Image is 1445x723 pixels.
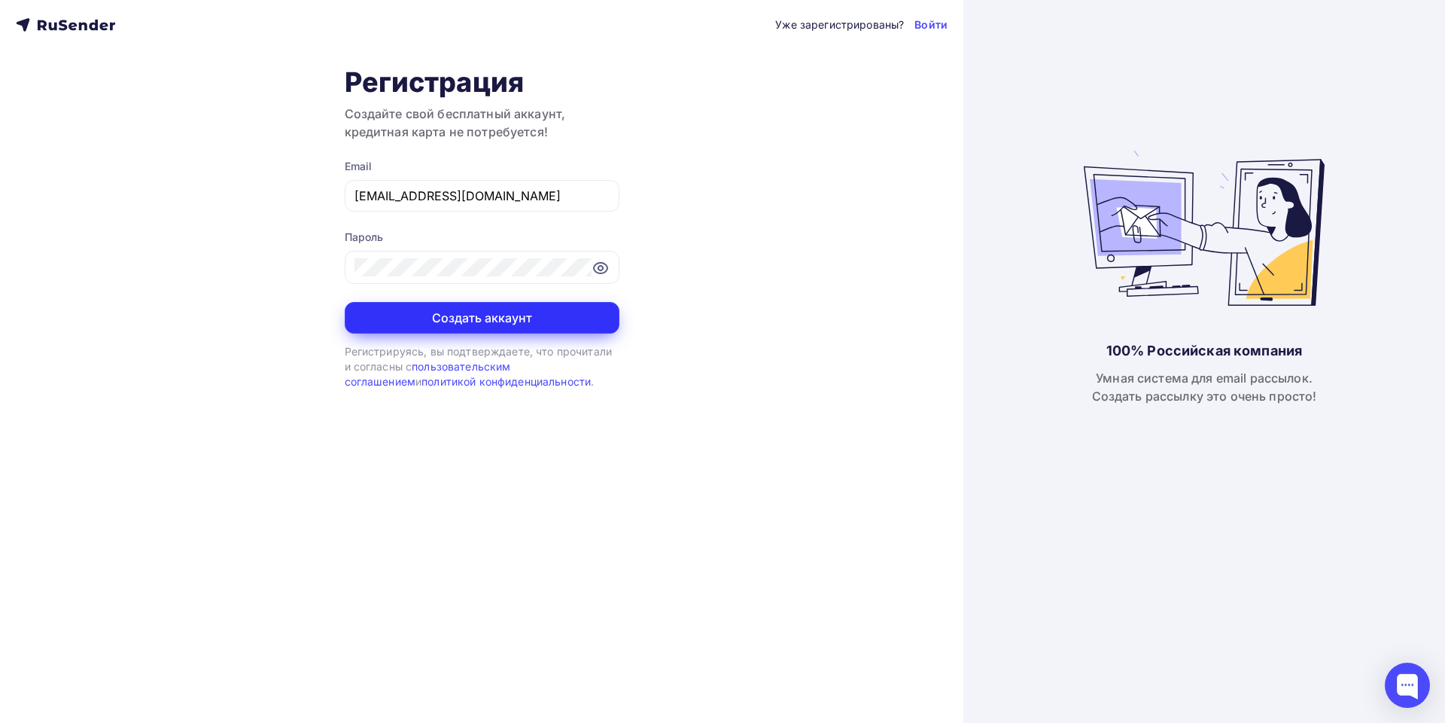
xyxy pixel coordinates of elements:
[354,187,610,205] input: Укажите свой email
[421,375,591,388] a: политикой конфиденциальности
[1092,369,1317,405] div: Умная система для email рассылок. Создать рассылку это очень просто!
[345,302,619,334] button: Создать аккаунт
[345,230,619,245] div: Пароль
[775,17,904,32] div: Уже зарегистрированы?
[345,360,511,388] a: пользовательским соглашением
[345,344,619,390] div: Регистрируясь, вы подтверждаете, что прочитали и согласны с и .
[345,105,619,141] h3: Создайте свой бесплатный аккаунт, кредитная карта не потребуется!
[1106,342,1302,360] div: 100% Российская компания
[345,159,619,174] div: Email
[345,66,619,99] h1: Регистрация
[914,17,948,32] a: Войти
